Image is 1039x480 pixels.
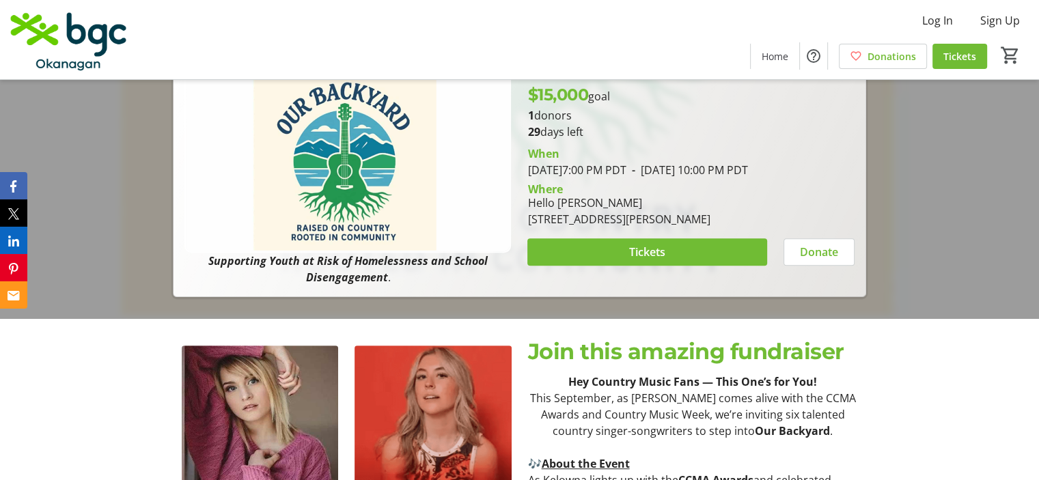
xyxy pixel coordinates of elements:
[527,145,559,162] div: When
[911,10,964,31] button: Log In
[568,374,817,389] strong: Hey Country Music Fans — This One’s for You!
[969,10,1031,31] button: Sign Up
[784,238,855,266] button: Donate
[998,43,1023,68] button: Cart
[528,456,630,471] strong: 🎶
[542,456,630,471] u: About the Event
[868,49,916,63] span: Donations
[527,108,534,123] b: 1
[8,5,130,74] img: BGC Okanagan's Logo
[527,85,588,104] span: $15,000
[528,390,858,439] p: This September, as [PERSON_NAME] comes alive with the CCMA Awards and Country Music Week, we’re i...
[527,238,766,266] button: Tickets
[800,244,838,260] span: Donate
[943,49,976,63] span: Tickets
[184,253,511,285] p: .
[922,12,953,29] span: Log In
[527,124,854,140] p: days left
[629,244,665,260] span: Tickets
[762,49,788,63] span: Home
[839,44,927,69] a: Donations
[527,184,562,195] div: Where
[626,163,747,178] span: [DATE] 10:00 PM PDT
[527,211,710,227] div: [STREET_ADDRESS][PERSON_NAME]
[184,69,511,253] img: Campaign CTA Media Photo
[751,44,799,69] a: Home
[208,253,488,285] em: Supporting Youth at Risk of Homelessness and School Disengagement
[800,42,827,70] button: Help
[527,124,540,139] span: 29
[527,163,626,178] span: [DATE] 7:00 PM PDT
[527,83,610,107] p: goal
[626,163,640,178] span: -
[528,335,858,368] p: Join this amazing fundraiser
[980,12,1020,29] span: Sign Up
[932,44,987,69] a: Tickets
[527,195,710,211] div: Hello [PERSON_NAME]
[755,423,830,438] strong: Our Backyard
[527,107,854,124] p: donors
